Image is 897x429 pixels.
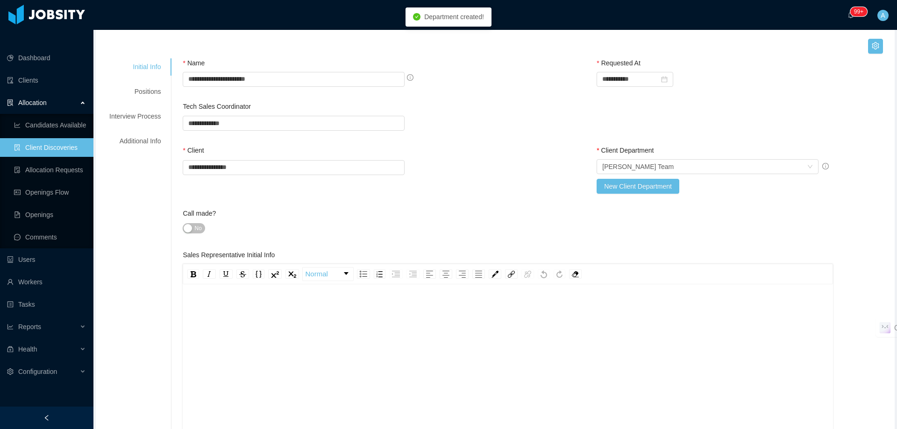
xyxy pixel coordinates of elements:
[881,10,885,21] span: A
[183,251,275,259] label: Sales Representative Initial Info
[7,99,14,106] i: icon: solution
[185,267,301,281] div: rdw-inline-control
[567,267,584,281] div: rdw-remove-control
[597,179,679,194] button: New Client Department
[98,108,172,125] div: Interview Process
[253,269,264,279] div: Monospace
[536,267,567,281] div: rdw-history-control
[14,228,86,246] a: icon: messageComments
[14,183,86,202] a: icon: idcardOpenings Flow
[661,76,668,83] i: icon: calendar
[183,147,204,154] label: Client
[374,269,385,279] div: Ordered
[98,58,172,76] div: Initial Info
[302,267,354,281] div: rdw-dropdown
[183,223,205,233] button: Call made?
[203,269,216,279] div: Italic
[285,269,299,279] div: Subscript
[357,269,370,279] div: Unordered
[601,147,654,154] span: Client Department
[597,59,641,67] label: Requested At
[406,269,420,279] div: Outdent
[305,269,327,280] span: Normal
[18,345,37,353] span: Health
[183,103,251,110] label: Tech Sales Coordinator
[569,269,582,279] div: Remove
[14,161,86,179] a: icon: file-doneAllocation Requests
[14,116,86,134] a: icon: line-chartCandidates Available
[183,264,833,284] div: rdw-toolbar
[355,267,421,281] div: rdw-list-control
[303,267,353,281] a: Block Type
[18,99,47,106] span: Allocation
[7,273,86,291] a: icon: userWorkers
[301,267,355,281] div: rdw-block-control
[7,49,86,67] a: icon: pie-chartDashboard
[183,59,205,67] label: Name
[521,269,534,279] div: Unlink
[413,13,420,21] i: icon: check-circle
[440,269,452,279] div: Center
[554,269,565,279] div: Redo
[7,250,86,269] a: icon: robotUsers
[602,160,674,174] div: Karsten's Team
[18,368,57,375] span: Configuration
[389,269,403,279] div: Indent
[868,39,883,54] button: icon: setting
[7,71,86,90] a: icon: auditClients
[822,163,829,169] span: info-circle
[98,133,172,150] div: Additional Info
[183,210,216,217] label: Call made?
[424,13,484,21] span: Department created!
[220,269,233,279] div: Underline
[187,269,199,279] div: Bold
[236,269,249,279] div: Strikethrough
[503,267,536,281] div: rdw-link-control
[487,267,503,281] div: rdw-color-picker
[423,269,436,279] div: Left
[538,269,550,279] div: Undo
[194,224,201,233] span: No
[407,74,413,81] span: info-circle
[7,324,14,330] i: icon: line-chart
[183,72,405,87] input: Name
[98,83,172,100] div: Positions
[14,138,86,157] a: icon: file-searchClient Discoveries
[421,267,487,281] div: rdw-textalign-control
[7,295,86,314] a: icon: profileTasks
[7,368,14,375] i: icon: setting
[472,269,485,279] div: Justify
[18,323,41,331] span: Reports
[14,205,86,224] a: icon: file-textOpenings
[505,269,518,279] div: Link
[43,415,50,421] i: icon: left
[268,269,282,279] div: Superscript
[456,269,469,279] div: Right
[7,346,14,352] i: icon: medicine-box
